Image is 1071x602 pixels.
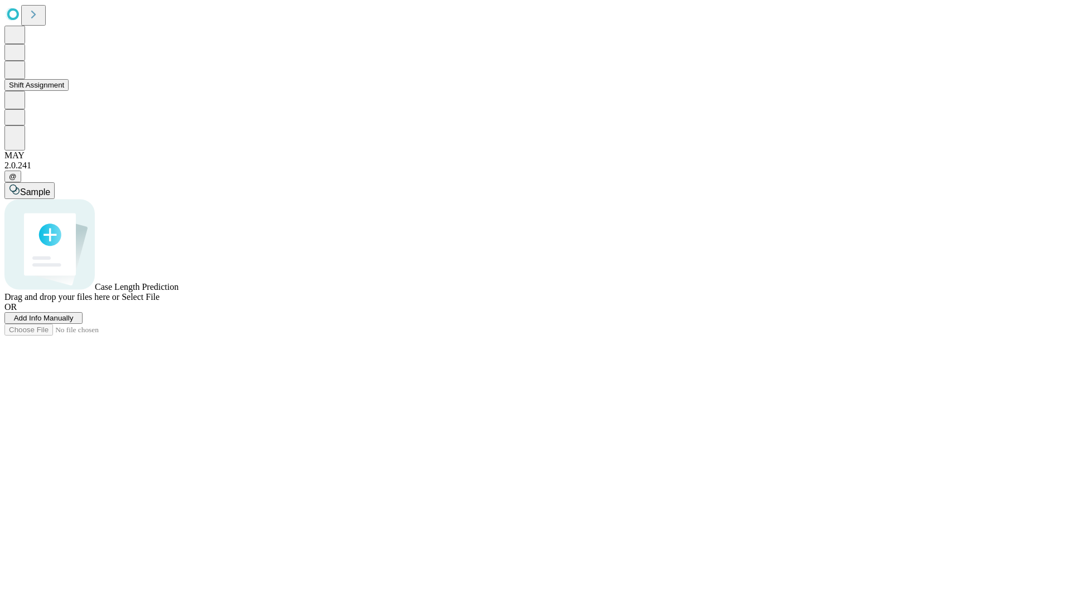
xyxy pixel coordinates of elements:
[9,172,17,181] span: @
[122,292,160,302] span: Select File
[4,292,119,302] span: Drag and drop your files here or
[4,161,1067,171] div: 2.0.241
[4,312,83,324] button: Add Info Manually
[4,79,69,91] button: Shift Assignment
[95,282,178,292] span: Case Length Prediction
[4,151,1067,161] div: MAY
[20,187,50,197] span: Sample
[14,314,74,322] span: Add Info Manually
[4,171,21,182] button: @
[4,182,55,199] button: Sample
[4,302,17,312] span: OR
